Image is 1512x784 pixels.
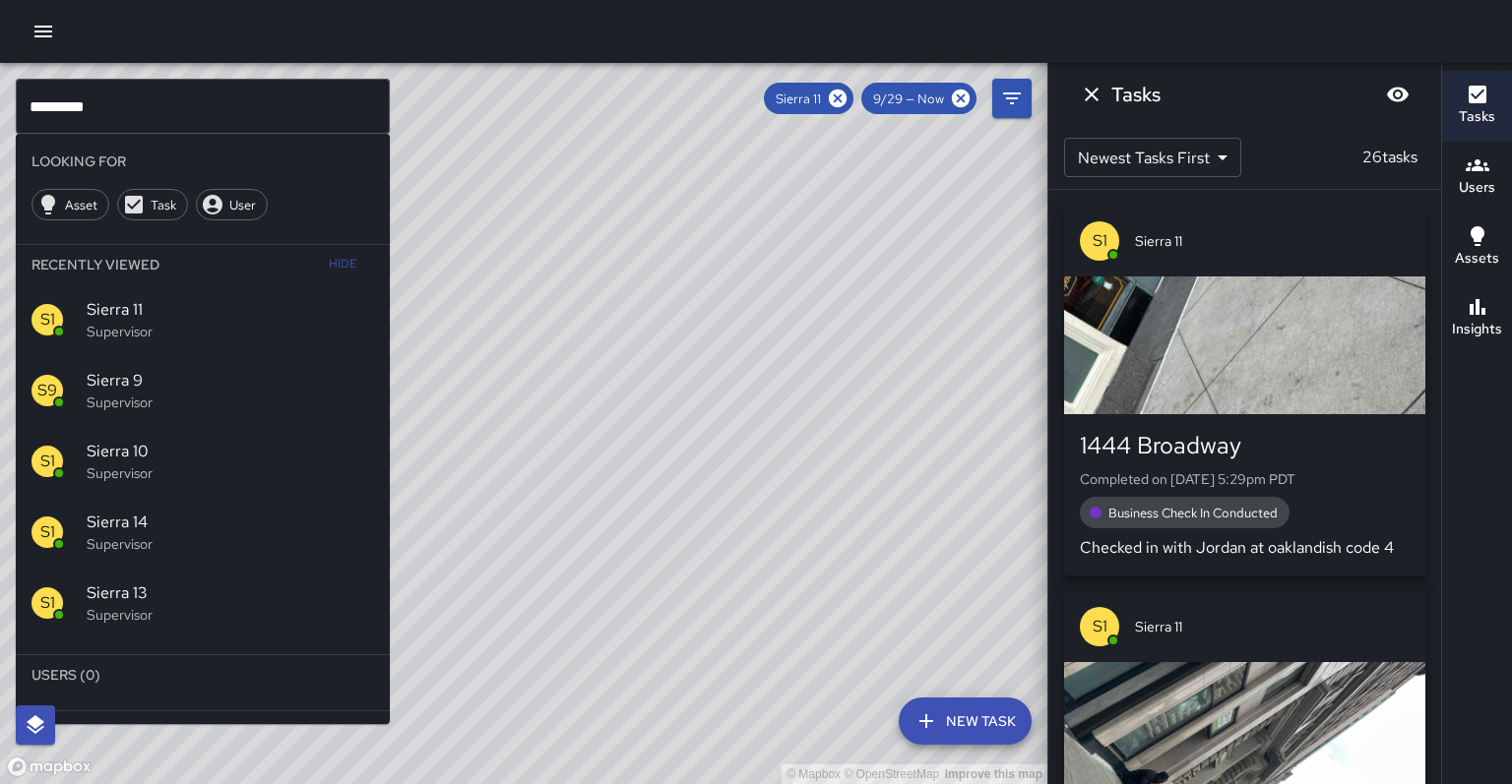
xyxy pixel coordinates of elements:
[1135,617,1410,636] span: Sierra 11
[87,298,374,322] span: Sierra 11
[764,90,833,107] span: Sierra 11
[329,249,356,280] span: Hide
[117,189,188,220] div: Task
[1354,146,1425,169] p: 26 tasks
[40,308,55,332] p: S1
[16,426,390,497] div: S1Sierra 10Supervisor
[87,369,374,392] span: Sierra 9
[40,520,55,544] p: S1
[1459,106,1495,128] h6: Tasks
[1064,138,1241,177] div: Newest Tasks First
[87,511,374,534] span: Sierra 14
[1111,79,1161,110] h6: Tasks
[1097,505,1290,521] span: Business Check In Conducted
[87,463,374,483] p: Supervisor
[861,90,956,107] span: 9/29 — Now
[87,322,374,341] p: Supervisor
[1378,75,1417,114] button: Blur
[1442,283,1512,354] button: Insights
[87,581,374,605] span: Sierra 13
[37,379,57,402] p: S9
[1064,206,1425,575] button: S1Sierra 111444 BroadwayCompleted on [DATE] 5:29pm PDTBusiness Check In ConductedChecked in with ...
[196,189,268,220] div: User
[1093,615,1107,638] p: S1
[87,392,374,412] p: Supervisor
[861,83,976,114] div: 9/29 — Now
[54,197,108,213] span: Asset
[1455,248,1499,270] h6: Assets
[1442,212,1512,283] button: Assets
[16,142,390,181] li: Looking For
[1080,536,1410,560] p: Checked in with Jordan at oaklandish code 4
[31,189,109,220] div: Asset
[16,497,390,568] div: S1Sierra 14Supervisor
[16,245,390,284] li: Recently Viewed
[1072,75,1111,114] button: Dismiss
[1442,142,1512,212] button: Users
[1080,430,1410,461] div: 1444 Broadway
[87,440,374,463] span: Sierra 10
[992,79,1032,118] button: Filters
[87,605,374,625] p: Supervisor
[311,245,374,284] button: Hide
[140,197,187,213] span: Task
[899,697,1032,745] button: New Task
[40,591,55,615] p: S1
[1135,231,1410,251] span: Sierra 11
[764,83,853,114] div: Sierra 11
[1452,319,1502,340] h6: Insights
[16,568,390,638] div: S1Sierra 13Supervisor
[87,534,374,554] p: Supervisor
[16,711,390,751] li: Assets (0)
[40,450,55,473] p: S1
[16,655,390,694] li: Users (0)
[16,284,390,355] div: S1Sierra 11Supervisor
[1442,71,1512,142] button: Tasks
[16,355,390,426] div: S9Sierra 9Supervisor
[1459,177,1495,199] h6: Users
[219,197,267,213] span: User
[1093,229,1107,253] p: S1
[1080,469,1410,489] p: Completed on [DATE] 5:29pm PDT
